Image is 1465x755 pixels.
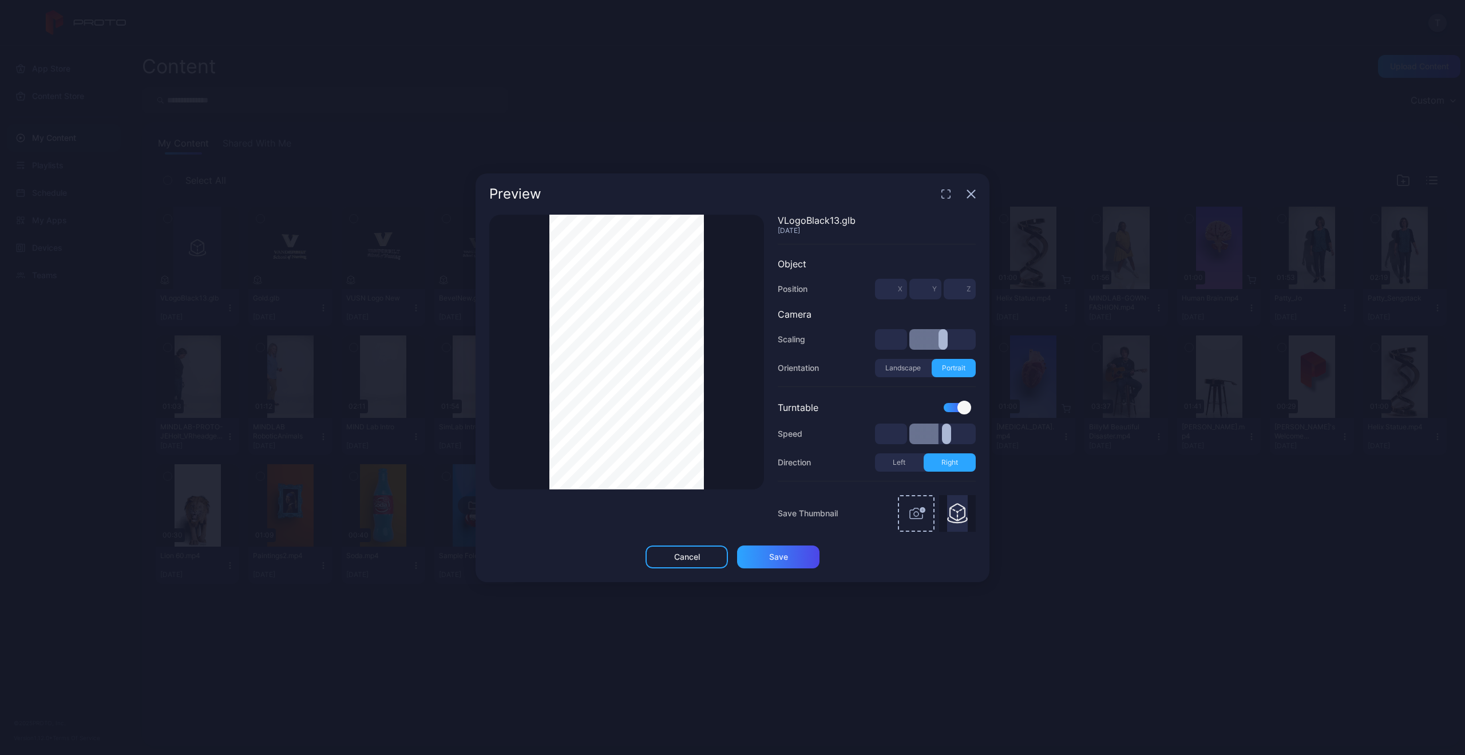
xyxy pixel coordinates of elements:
button: Left [875,453,924,472]
span: Z [967,284,971,294]
div: Speed [778,427,802,441]
button: Landscape [875,359,932,377]
div: Orientation [778,361,819,375]
div: Direction [778,456,811,469]
div: Preview [489,187,541,201]
div: [DATE] [778,226,976,235]
div: Save [769,552,788,562]
div: VLogoBlack13.glb [778,215,976,226]
div: Scaling [778,333,805,346]
span: X [898,284,902,294]
button: Save [737,546,819,568]
button: Right [924,453,976,472]
div: Camera [778,309,976,320]
div: Cancel [674,552,700,562]
div: Object [778,258,976,270]
img: Thumbnail [947,495,968,532]
button: Cancel [646,546,728,568]
button: Portrait [932,359,976,377]
div: Turntable [778,402,818,413]
span: Y [932,284,937,294]
span: Save Thumbnail [778,507,838,520]
div: Position [778,282,807,296]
